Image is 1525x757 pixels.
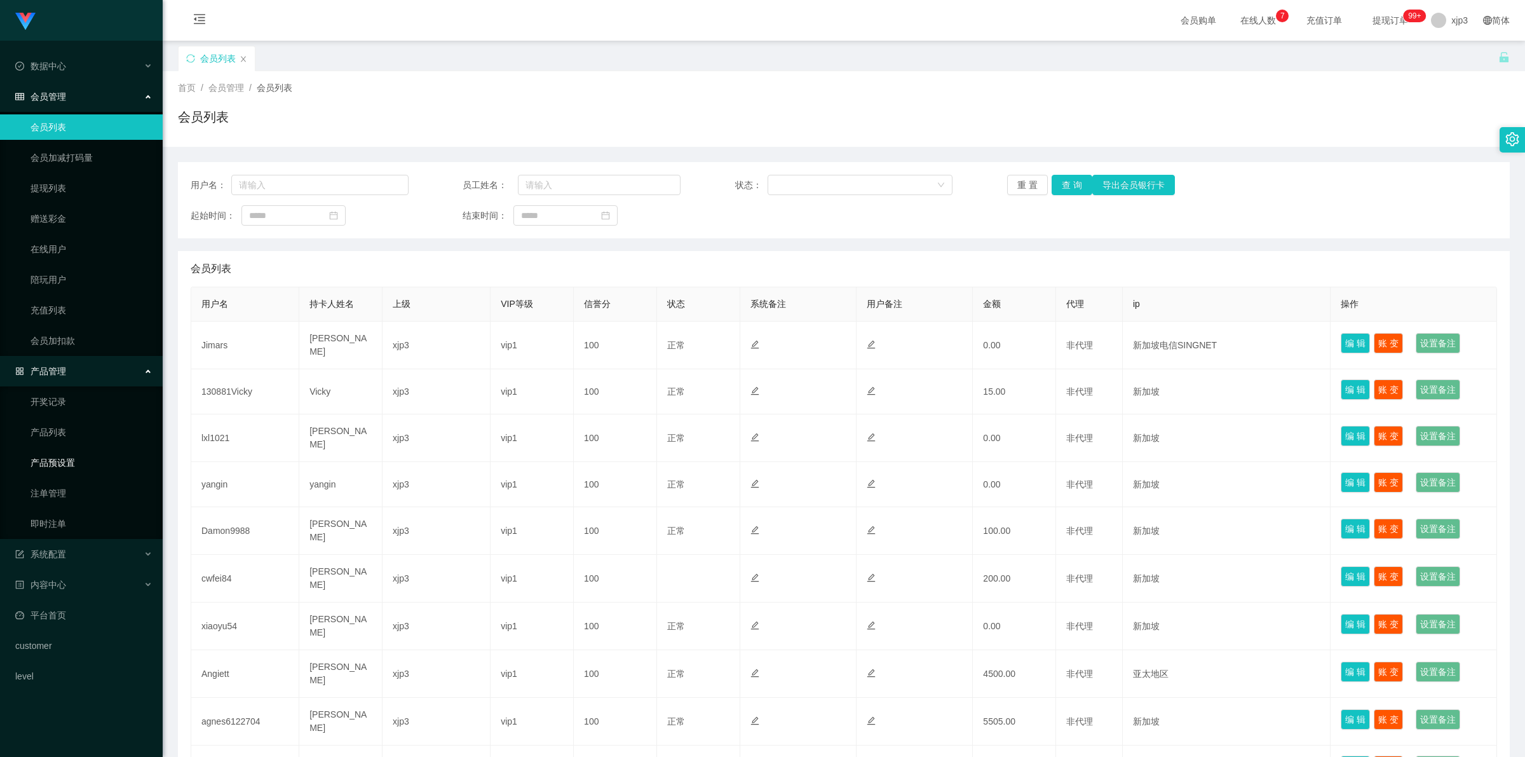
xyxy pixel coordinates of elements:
[750,340,759,349] i: 图标: edit
[667,669,685,679] span: 正常
[1341,614,1370,634] button: 编 辑
[249,83,252,93] span: /
[191,414,299,462] td: lxl1021
[501,299,533,309] span: VIP等级
[1123,414,1331,462] td: 新加坡
[299,462,383,507] td: yangin
[574,414,657,462] td: 100
[1341,426,1370,446] button: 编 辑
[574,462,657,507] td: 100
[15,664,152,689] a: level
[1374,709,1403,730] button: 账 变
[15,580,24,589] i: 图标: profile
[30,145,152,170] a: 会员加减打码量
[30,175,152,201] a: 提现列表
[1374,566,1403,587] button: 账 变
[1374,333,1403,353] button: 账 变
[15,580,66,590] span: 内容中心
[491,322,574,369] td: vip1
[191,209,241,222] span: 起始时间：
[1416,709,1460,730] button: 设置备注
[191,603,299,650] td: xiaoyu54
[191,179,231,192] span: 用户名：
[574,507,657,555] td: 100
[299,322,383,369] td: [PERSON_NAME]
[1416,662,1460,682] button: 设置备注
[937,181,945,190] i: 图标: down
[30,267,152,292] a: 陪玩用户
[1092,175,1175,195] button: 导出会员银行卡
[1066,621,1093,631] span: 非代理
[1066,299,1084,309] span: 代理
[383,603,491,650] td: xjp3
[750,299,786,309] span: 系统备注
[30,114,152,140] a: 会员列表
[15,366,66,376] span: 产品管理
[191,462,299,507] td: yangin
[463,209,513,222] span: 结束时间：
[667,621,685,631] span: 正常
[1066,716,1093,726] span: 非代理
[1483,16,1492,25] i: 图标: global
[383,650,491,698] td: xjp3
[973,555,1056,603] td: 200.00
[750,526,759,535] i: 图标: edit
[231,175,409,195] input: 请输入
[1276,10,1289,22] sup: 7
[1066,433,1093,443] span: 非代理
[463,179,518,192] span: 员工姓名：
[973,603,1056,650] td: 0.00
[1498,51,1510,63] i: 图标: unlock
[200,46,236,71] div: 会员列表
[973,698,1056,746] td: 5505.00
[1341,566,1370,587] button: 编 辑
[1341,333,1370,353] button: 编 辑
[329,211,338,220] i: 图标: calendar
[240,55,247,63] i: 图标: close
[1133,299,1140,309] span: ip
[178,107,229,126] h1: 会员列表
[1341,662,1370,682] button: 编 辑
[584,299,611,309] span: 信誉分
[1066,573,1093,583] span: 非代理
[1123,369,1331,414] td: 新加坡
[383,698,491,746] td: xjp3
[518,175,680,195] input: 请输入
[178,83,196,93] span: 首页
[309,299,354,309] span: 持卡人姓名
[973,414,1056,462] td: 0.00
[667,299,685,309] span: 状态
[1341,379,1370,400] button: 编 辑
[299,369,383,414] td: Vicky
[299,507,383,555] td: [PERSON_NAME]
[15,13,36,31] img: logo.9652507e.png
[383,462,491,507] td: xjp3
[1066,386,1093,397] span: 非代理
[574,603,657,650] td: 100
[1123,322,1331,369] td: 新加坡电信SINGNET
[750,433,759,442] i: 图标: edit
[383,322,491,369] td: xjp3
[1416,472,1460,493] button: 设置备注
[191,322,299,369] td: Jimars
[15,92,66,102] span: 会员管理
[191,698,299,746] td: agnes6122704
[867,433,876,442] i: 图标: edit
[491,462,574,507] td: vip1
[601,211,610,220] i: 图标: calendar
[667,716,685,726] span: 正常
[667,386,685,397] span: 正常
[383,555,491,603] td: xjp3
[750,669,759,678] i: 图标: edit
[867,479,876,488] i: 图标: edit
[867,340,876,349] i: 图标: edit
[178,1,221,41] i: 图标: menu-fold
[750,386,759,395] i: 图标: edit
[1403,10,1426,22] sup: 246
[1341,519,1370,539] button: 编 辑
[1123,603,1331,650] td: 新加坡
[1374,379,1403,400] button: 账 变
[491,650,574,698] td: vip1
[15,62,24,71] i: 图标: check-circle-o
[667,340,685,350] span: 正常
